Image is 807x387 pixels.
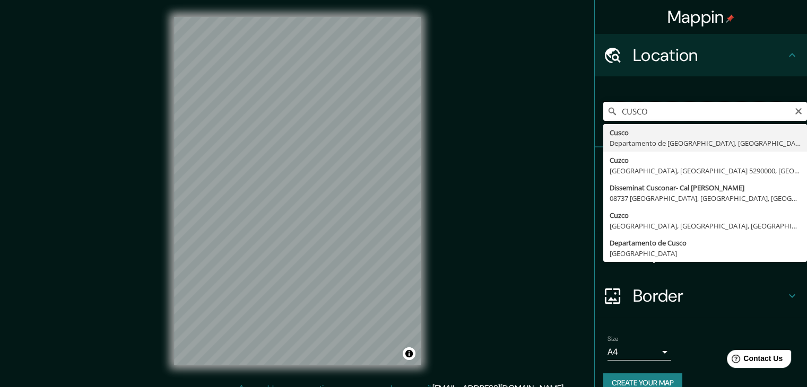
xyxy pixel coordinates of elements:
div: Cusco [610,127,801,138]
div: Pins [595,147,807,190]
img: pin-icon.png [726,14,734,23]
h4: Mappin [667,6,735,28]
input: Pick your city or area [603,102,807,121]
div: [GEOGRAPHIC_DATA], [GEOGRAPHIC_DATA] 5290000, [GEOGRAPHIC_DATA] [610,165,801,176]
h4: Layout [633,243,786,264]
div: Cuzco [610,210,801,221]
div: Style [595,190,807,232]
div: Cuzco [610,155,801,165]
button: Clear [794,105,803,116]
div: [GEOGRAPHIC_DATA], [GEOGRAPHIC_DATA], [GEOGRAPHIC_DATA] [610,221,801,231]
button: Toggle attribution [403,347,415,360]
div: Departamento de Cusco [610,238,801,248]
div: Departamento de [GEOGRAPHIC_DATA], [GEOGRAPHIC_DATA] [610,138,801,148]
div: Border [595,275,807,317]
div: Location [595,34,807,76]
div: Disseminat Cusconar- Cal [PERSON_NAME] [610,182,801,193]
h4: Location [633,45,786,66]
div: 08737 [GEOGRAPHIC_DATA], [GEOGRAPHIC_DATA], [GEOGRAPHIC_DATA] [610,193,801,204]
iframe: Help widget launcher [713,346,795,375]
label: Size [608,335,619,344]
canvas: Map [174,17,421,365]
div: A4 [608,344,671,360]
h4: Border [633,285,786,306]
div: [GEOGRAPHIC_DATA] [610,248,801,259]
div: Layout [595,232,807,275]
